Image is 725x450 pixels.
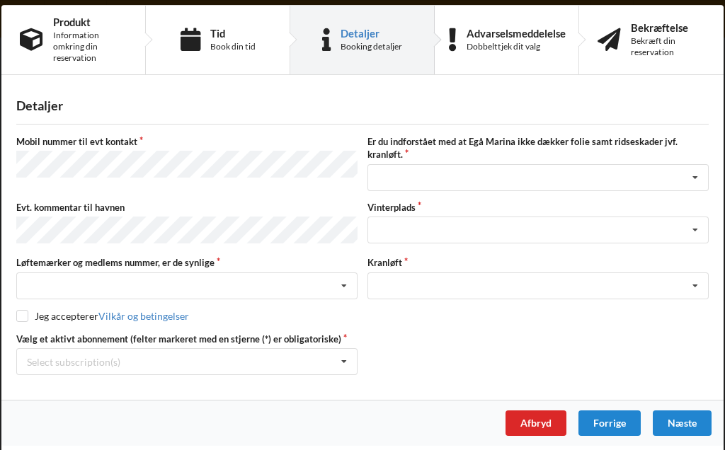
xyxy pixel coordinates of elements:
[16,135,358,148] label: Mobil nummer til evt kontakt
[467,28,566,39] div: Advarselsmeddelelse
[631,35,705,58] div: Bekræft din reservation
[16,201,358,214] label: Evt. kommentar til havnen
[16,333,358,345] label: Vælg et aktivt abonnement (felter markeret med en stjerne (*) er obligatoriske)
[16,310,189,322] label: Jeg accepterer
[367,201,709,214] label: Vinterplads
[467,41,566,52] div: Dobbelttjek dit valg
[341,28,402,39] div: Detaljer
[341,41,402,52] div: Booking detaljer
[53,16,127,28] div: Produkt
[367,135,709,161] label: Er du indforstået med at Egå Marina ikke dækker folie samt ridseskader jvf. kranløft.
[16,98,709,114] div: Detaljer
[53,30,127,64] div: Information omkring din reservation
[631,22,705,33] div: Bekræftelse
[98,310,189,322] a: Vilkår og betingelser
[210,28,256,39] div: Tid
[210,41,256,52] div: Book din tid
[653,410,712,436] div: Næste
[367,256,709,269] label: Kranløft
[27,356,120,368] div: Select subscription(s)
[506,410,566,436] div: Afbryd
[578,410,641,436] div: Forrige
[16,256,358,269] label: Løftemærker og medlems nummer, er de synlige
